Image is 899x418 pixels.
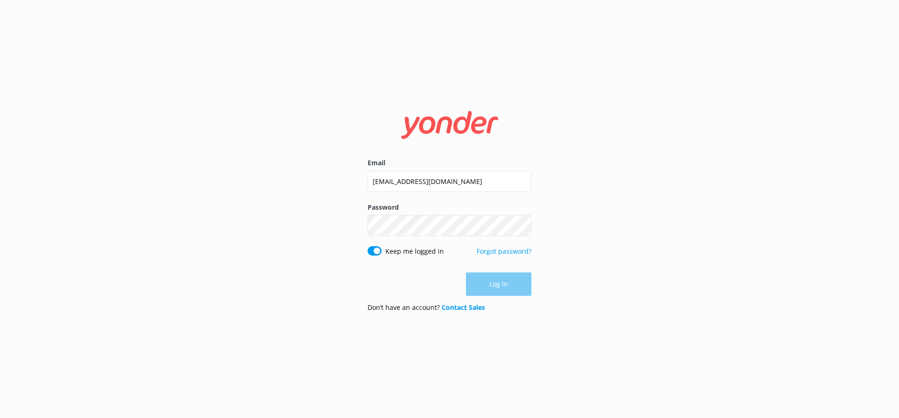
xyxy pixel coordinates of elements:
[385,246,444,257] label: Keep me logged in
[368,202,531,213] label: Password
[368,302,485,313] p: Don’t have an account?
[513,216,531,235] button: Show password
[368,171,531,192] input: user@emailaddress.com
[368,158,531,168] label: Email
[442,303,485,312] a: Contact Sales
[477,247,531,256] a: Forgot password?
